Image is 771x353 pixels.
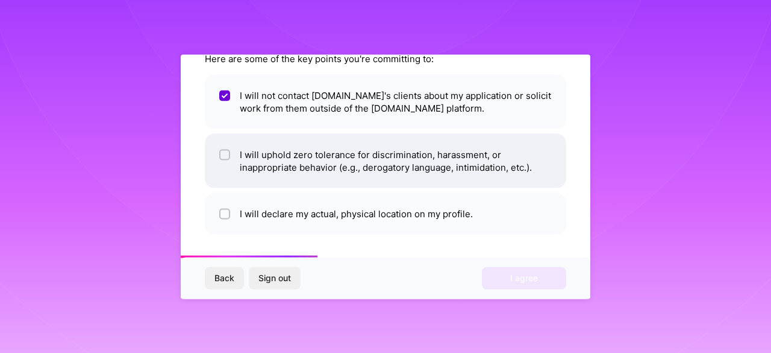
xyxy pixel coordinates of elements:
li: I will uphold zero tolerance for discrimination, harassment, or inappropriate behavior (e.g., der... [205,133,566,188]
li: I will declare my actual, physical location on my profile. [205,192,566,234]
li: I will not contact [DOMAIN_NAME]'s clients about my application or solicit work from them outside... [205,74,566,129]
span: Sign out [258,272,291,284]
span: Back [214,272,234,284]
button: Back [205,267,244,289]
button: Sign out [249,267,301,289]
